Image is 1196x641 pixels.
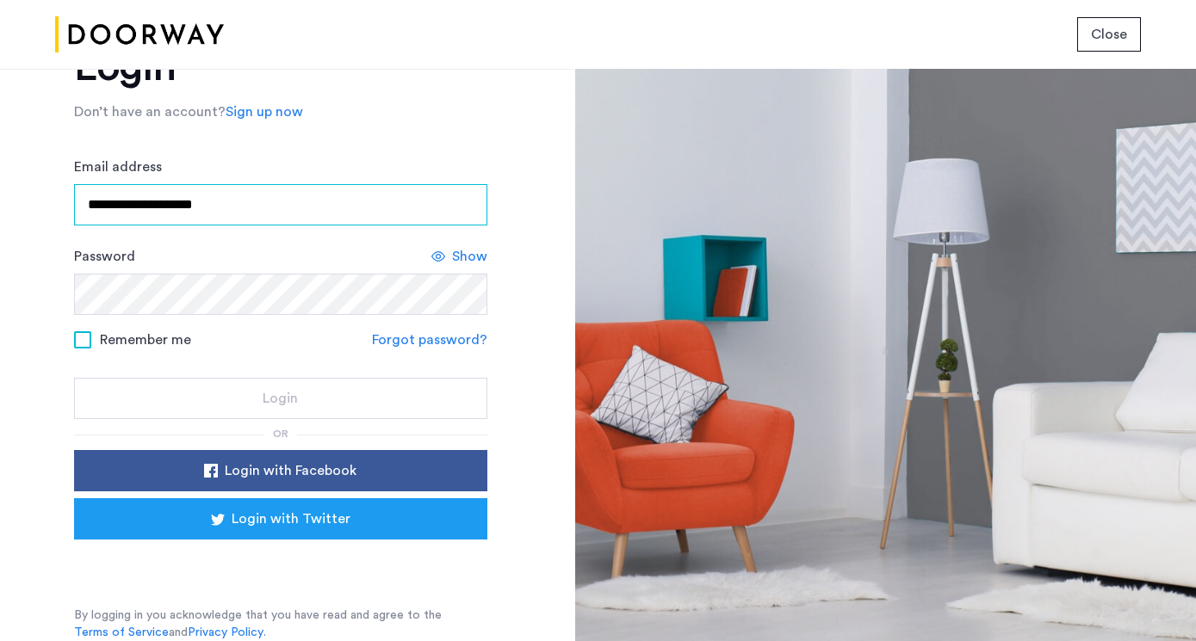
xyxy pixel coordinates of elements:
span: Don’t have an account? [74,105,226,119]
img: logo [55,3,224,67]
label: Password [74,246,135,267]
button: button [74,378,487,419]
a: Forgot password? [372,330,487,350]
span: Login with Facebook [225,460,356,481]
span: Close [1091,24,1127,45]
span: or [273,428,288,439]
span: Remember me [100,330,191,350]
span: Show [452,246,487,267]
p: By logging in you acknowledge that you have read and agree to the and . [74,607,487,641]
button: button [74,450,487,491]
span: Login with Twitter [232,508,350,529]
button: button [74,498,487,539]
button: button [1077,17,1141,52]
a: Privacy Policy [188,624,263,641]
a: Sign up now [226,102,303,122]
span: Login [263,388,298,409]
iframe: Sign in with Google Button [100,545,462,582]
a: Terms of Service [74,624,169,641]
label: Email address [74,157,162,177]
